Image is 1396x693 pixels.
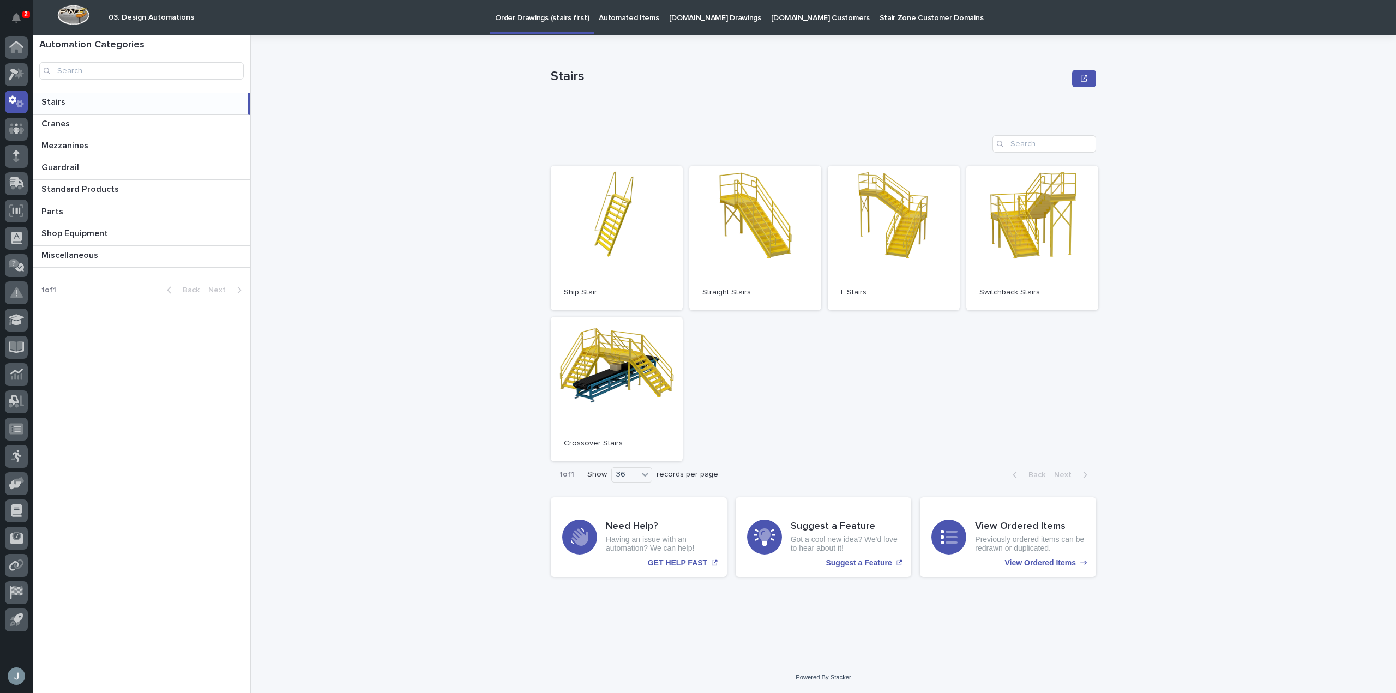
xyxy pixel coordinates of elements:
p: Stairs [551,69,1068,85]
button: Next [204,285,250,295]
a: Powered By Stacker [796,674,851,680]
p: Previously ordered items can be redrawn or duplicated. [975,535,1085,553]
h3: Suggest a Feature [791,521,900,533]
a: View Ordered Items [920,497,1096,577]
p: Ship Stair [564,288,670,297]
p: 1 of 1 [551,461,583,488]
a: Switchback Stairs [966,166,1098,310]
p: 1 of 1 [33,277,65,304]
a: CranesCranes [33,115,250,136]
button: Back [1004,470,1050,480]
p: Crossover Stairs [564,439,670,448]
span: Next [208,286,232,294]
p: GET HELP FAST [648,558,707,568]
p: View Ordered Items [1005,558,1076,568]
a: Standard ProductsStandard Products [33,180,250,202]
p: Cranes [41,117,72,129]
input: Search [39,62,244,80]
button: users-avatar [5,665,28,688]
a: Ship Stair [551,166,683,310]
a: Shop EquipmentShop Equipment [33,224,250,246]
p: Guardrail [41,160,81,173]
button: Next [1050,470,1096,480]
p: Switchback Stairs [979,288,1085,297]
button: Back [158,285,204,295]
p: Got a cool new idea? We'd love to hear about it! [791,535,900,553]
a: Crossover Stairs [551,317,683,461]
h3: View Ordered Items [975,521,1085,533]
div: Notifications2 [14,13,28,31]
span: Back [176,286,200,294]
span: Next [1054,471,1078,479]
h3: Need Help? [606,521,715,533]
a: GuardrailGuardrail [33,158,250,180]
p: Mezzanines [41,138,91,151]
p: Suggest a Feature [826,558,892,568]
h2: 03. Design Automations [109,13,194,22]
a: GET HELP FAST [551,497,727,577]
input: Search [992,135,1096,153]
button: Notifications [5,7,28,29]
a: MezzaninesMezzanines [33,136,250,158]
p: Stairs [41,95,68,107]
p: 2 [24,10,28,18]
a: StairsStairs [33,93,250,115]
a: PartsParts [33,202,250,224]
a: MiscellaneousMiscellaneous [33,246,250,268]
span: Back [1022,471,1045,479]
p: Shop Equipment [41,226,110,239]
p: Parts [41,204,65,217]
img: Workspace Logo [57,5,89,25]
p: L Stairs [841,288,947,297]
a: L Stairs [828,166,960,310]
p: Show [587,470,607,479]
p: records per page [657,470,718,479]
h1: Automation Categories [39,39,244,51]
p: Straight Stairs [702,288,808,297]
p: Having an issue with an automation? We can help! [606,535,715,553]
a: Suggest a Feature [736,497,912,577]
p: Miscellaneous [41,248,100,261]
p: Standard Products [41,182,121,195]
a: Straight Stairs [689,166,821,310]
div: 36 [612,469,638,480]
